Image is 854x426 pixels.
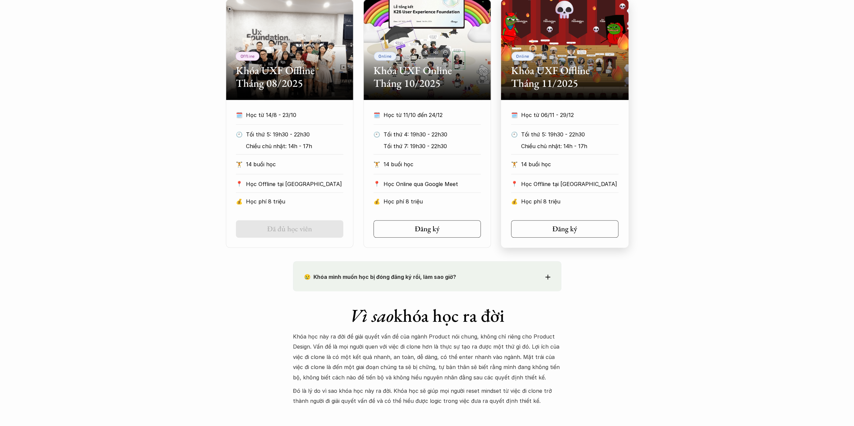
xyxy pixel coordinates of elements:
[511,64,618,90] h2: Khóa UXF Offline Tháng 11/2025
[511,110,518,120] p: 🗓️
[511,129,518,139] p: 🕙
[384,141,477,151] p: Tối thứ 7: 19h30 - 22h30
[521,159,618,169] p: 14 buổi học
[521,141,615,151] p: Chiều chủ nhật: 14h - 17h
[293,305,561,326] h1: khóa học ra đời
[246,179,343,189] p: Học Offline tại [GEOGRAPHIC_DATA]
[511,181,518,187] p: 📍
[240,54,254,58] p: Offline
[373,110,380,120] p: 🗓️
[293,331,561,382] p: Khóa học này ra đời để giải quyết vấn đề của ngành Product nói chung, không chỉ riêng cho Product...
[521,110,618,120] p: Học từ 06/11 - 29/12
[246,159,343,169] p: 14 buổi học
[511,220,618,238] a: Đăng ký
[246,110,343,120] p: Học từ 14/8 - 23/10
[384,179,481,189] p: Học Online qua Google Meet
[236,64,343,90] h2: Khóa UXF Offline Tháng 08/2025
[304,273,456,280] strong: 😢 Khóa mình muốn học bị đóng đăng ký rồi, làm sao giờ?
[373,129,380,139] p: 🕙
[293,386,561,406] p: Đó là lý do vì sao khóa học này ra đời. Khóa học sẽ giúp mọi người reset mindset từ việc đi clone...
[236,129,243,139] p: 🕙
[373,220,481,238] a: Đăng ký
[521,129,615,139] p: Tối thứ 5: 19h30 - 22h30
[384,159,481,169] p: 14 buổi học
[267,225,312,233] h5: Đã đủ học viên
[373,64,481,90] h2: Khóa UXF Online Tháng 10/2025
[236,110,243,120] p: 🗓️
[246,129,340,139] p: Tối thứ 5: 19h30 - 22h30
[521,196,618,206] p: Học phí 8 triệu
[384,129,477,139] p: Tối thứ 4: 19h30 - 22h30
[384,110,481,120] p: Học từ 11/10 đến 24/12
[236,196,243,206] p: 💰
[511,196,518,206] p: 💰
[373,196,380,206] p: 💰
[415,225,440,233] h5: Đăng ký
[236,181,243,187] p: 📍
[521,179,618,189] p: Học Offline tại [GEOGRAPHIC_DATA]
[373,159,380,169] p: 🏋️
[246,141,340,151] p: Chiều chủ nhật: 14h - 17h
[384,196,481,206] p: Học phí 8 triệu
[373,181,380,187] p: 📍
[552,225,577,233] h5: Đăng ký
[236,159,243,169] p: 🏋️
[350,304,394,327] em: Vì sao
[511,159,518,169] p: 🏋️
[516,54,529,58] p: Online
[379,54,392,58] p: Online
[246,196,343,206] p: Học phí 8 triệu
